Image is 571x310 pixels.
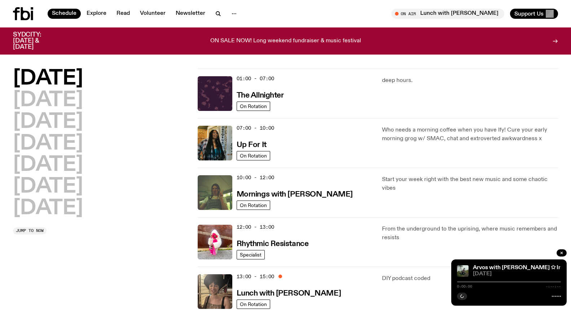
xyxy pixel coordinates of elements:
[382,274,558,283] p: DIY podcast coded
[13,32,59,50] h3: SYDCITY: [DATE] & [DATE]
[198,175,232,210] img: Jim Kretschmer in a really cute outfit with cute braids, standing on a train holding up a peace s...
[457,265,469,277] img: Rich Brian sits on playground equipment pensively, feeling ethereal in a misty setting
[237,125,274,132] span: 07:00 - 10:00
[457,285,472,288] span: 0:00:00
[237,90,284,99] a: The Allnighter
[13,227,47,234] button: Jump to now
[240,202,267,208] span: On Rotation
[171,9,210,19] a: Newsletter
[198,126,232,160] img: Ify - a Brown Skin girl with black braided twists, looking up to the side with her tongue stickin...
[382,76,558,85] p: deep hours.
[112,9,134,19] a: Read
[546,285,561,288] span: -:--:--
[136,9,170,19] a: Volunteer
[237,290,341,297] h3: Lunch with [PERSON_NAME]
[510,9,558,19] button: Support Us
[514,10,544,17] span: Support Us
[13,112,83,132] button: [DATE]
[237,102,270,111] a: On Rotation
[237,140,267,149] a: Up For It
[237,239,309,248] a: Rhythmic Resistance
[237,240,309,248] h3: Rhythmic Resistance
[382,175,558,193] p: Start your week right with the best new music and some chaotic vibes
[382,225,558,242] p: From the underground to the uprising, where music remembers and resists
[237,250,265,259] a: Specialist
[237,273,274,280] span: 13:00 - 15:00
[13,177,83,197] button: [DATE]
[240,103,267,109] span: On Rotation
[237,224,274,231] span: 12:00 - 13:00
[237,288,341,297] a: Lunch with [PERSON_NAME]
[382,126,558,143] p: Who needs a morning coffee when you have Ify! Cure your early morning grog w/ SMAC, chat and extr...
[237,191,353,198] h3: Mornings with [PERSON_NAME]
[240,153,267,158] span: On Rotation
[237,92,284,99] h3: The Allnighter
[237,141,267,149] h3: Up For It
[237,174,274,181] span: 10:00 - 12:00
[240,252,262,257] span: Specialist
[13,198,83,219] button: [DATE]
[13,90,83,111] button: [DATE]
[198,225,232,259] img: Attu crouches on gravel in front of a brown wall. They are wearing a white fur coat with a hood, ...
[237,151,270,160] a: On Rotation
[13,155,83,175] button: [DATE]
[237,189,353,198] a: Mornings with [PERSON_NAME]
[391,9,504,19] button: On AirLunch with [PERSON_NAME]
[237,201,270,210] a: On Rotation
[82,9,111,19] a: Explore
[13,134,83,154] button: [DATE]
[13,69,83,89] button: [DATE]
[237,75,274,82] span: 01:00 - 07:00
[237,300,270,309] a: On Rotation
[240,301,267,307] span: On Rotation
[48,9,81,19] a: Schedule
[16,229,44,233] span: Jump to now
[210,38,361,44] p: ON SALE NOW! Long weekend fundraiser & music festival
[473,271,561,277] span: [DATE]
